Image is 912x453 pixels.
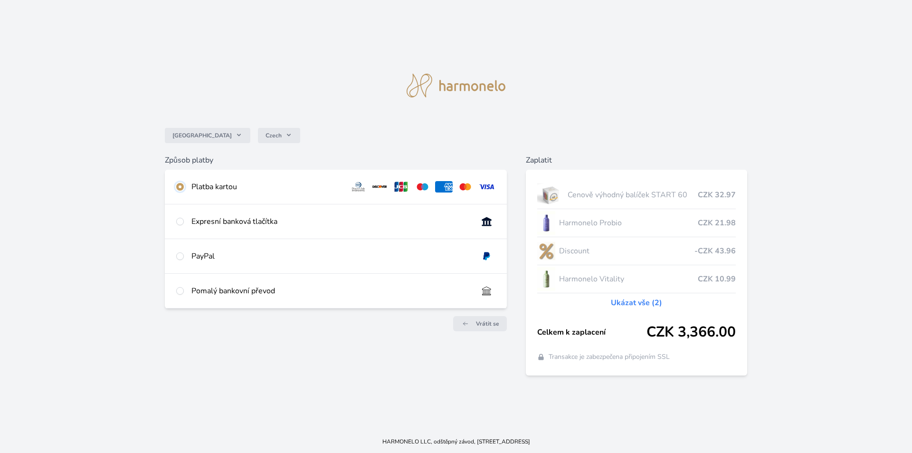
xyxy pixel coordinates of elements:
[392,181,410,193] img: jcb.svg
[537,211,555,235] img: CLEAN_PROBIO_se_stinem_x-lo.jpg
[478,251,495,262] img: paypal.svg
[559,217,698,229] span: Harmonelo Probio
[559,273,698,285] span: Harmonelo Vitality
[526,154,748,166] h6: Zaplatit
[191,181,342,193] div: Platba kartou
[698,273,736,285] span: CZK 10.99
[350,181,367,193] img: diners.svg
[165,154,507,166] h6: Způsob platby
[476,320,499,328] span: Vrátit se
[611,297,662,308] a: Ukázat vše (2)
[407,74,505,97] img: logo.svg
[549,352,670,362] span: Transakce je zabezpečena připojením SSL
[191,285,470,297] div: Pomalý bankovní převod
[266,132,282,139] span: Czech
[165,128,250,143] button: [GEOGRAPHIC_DATA]
[537,267,555,291] img: CLEAN_VITALITY_se_stinem_x-lo.jpg
[698,189,736,201] span: CZK 32.97
[698,217,736,229] span: CZK 21.98
[694,245,736,257] span: -CZK 43.96
[537,183,564,207] img: start.jpg
[453,316,507,331] a: Vrátit se
[478,285,495,297] img: bankTransfer_IBAN.svg
[568,189,698,201] span: Cenově výhodný balíček START 60
[478,216,495,227] img: onlineBanking_CZ.svg
[646,324,736,341] span: CZK 3,366.00
[537,239,555,263] img: discount-lo.png
[258,128,300,143] button: Czech
[414,181,431,193] img: maestro.svg
[478,181,495,193] img: visa.svg
[537,327,647,338] span: Celkem k zaplacení
[191,251,470,262] div: PayPal
[456,181,474,193] img: mc.svg
[435,181,453,193] img: amex.svg
[559,245,695,257] span: Discount
[371,181,389,193] img: discover.svg
[191,216,470,227] div: Expresní banková tlačítka
[172,132,232,139] span: [GEOGRAPHIC_DATA]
